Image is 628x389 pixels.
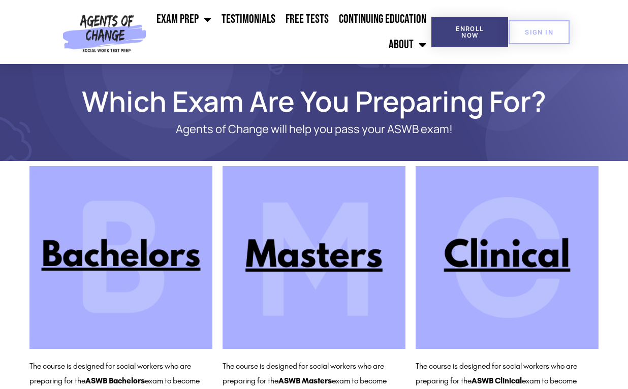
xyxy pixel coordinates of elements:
[509,20,570,44] a: SIGN IN
[448,25,492,39] span: Enroll Now
[472,376,522,385] b: ASWB Clinical
[25,89,603,113] h1: Which Exam Are You Preparing For?
[278,376,332,385] b: ASWB Masters
[216,7,280,32] a: Testimonials
[384,32,431,57] a: About
[431,17,508,47] a: Enroll Now
[334,7,431,32] a: Continuing Education
[85,376,145,385] b: ASWB Bachelors
[280,7,334,32] a: Free Tests
[150,7,431,57] nav: Menu
[525,29,553,36] span: SIGN IN
[151,7,216,32] a: Exam Prep
[66,123,562,136] p: Agents of Change will help you pass your ASWB exam!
